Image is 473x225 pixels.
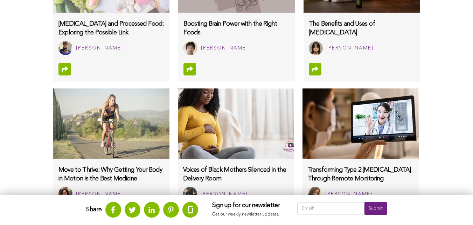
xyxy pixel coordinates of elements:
[308,166,413,183] h3: Transforming Type 2 [MEDICAL_DATA] Through Remote Monitoring
[178,13,294,60] a: Boosting Brain Power with the Right Foods Max Shi [PERSON_NAME]
[212,211,283,219] p: Get our weekly newsletter updates.
[364,202,387,215] input: Submit
[309,41,323,55] img: Hung Lam
[86,206,102,213] strong: Share
[188,206,193,213] img: glassdoor.svg
[304,13,420,60] a: The Benefits and Uses of [MEDICAL_DATA] Hung Lam [PERSON_NAME]
[201,44,248,53] div: [PERSON_NAME]
[309,20,415,37] h3: The Benefits and Uses of [MEDICAL_DATA]
[183,187,197,201] img: Alexis Fedrick
[212,202,283,210] h3: Sign up for our newsletter
[53,13,169,60] a: [MEDICAL_DATA] and Processed Food: Exploring the Possible Link Mubtasim Hossain [PERSON_NAME]
[183,41,197,55] img: Max Shi
[308,187,322,201] img: Claudia Ciceron
[183,20,289,37] h3: Boosting Brain Power with the Right Foods
[438,191,473,225] iframe: Chat Widget
[76,190,123,199] div: [PERSON_NAME]
[76,44,123,53] div: [PERSON_NAME]
[58,41,72,55] img: Mubtasim Hossain
[53,159,169,206] a: Move to Thrive: Why Getting Your Body in Motion is the Best Medicine Natalina Bacus [PERSON_NAME]
[302,159,419,206] a: Transforming Type 2 [MEDICAL_DATA] Through Remote Monitoring Claudia Ciceron [PERSON_NAME]
[183,166,289,183] h3: Voices of Black Mothers Silenced in the Delivery Room
[58,20,164,37] h3: [MEDICAL_DATA] and Processed Food: Exploring the Possible Link
[326,44,374,53] div: [PERSON_NAME]
[297,202,365,215] input: Email*
[201,190,248,199] div: [PERSON_NAME]
[58,187,72,201] img: Natalina Bacus
[178,88,294,159] img: voices-of-black-mothers-silenced-in-the-delivery-room
[58,166,164,183] h3: Move to Thrive: Why Getting Your Body in Motion is the Best Medicine
[178,159,294,206] a: Voices of Black Mothers Silenced in the Delivery Room Alexis Fedrick [PERSON_NAME]
[325,190,373,199] div: [PERSON_NAME]
[53,88,169,159] img: move-to-thrive-why-getting-your-body-in-motion-is-the-best-medicine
